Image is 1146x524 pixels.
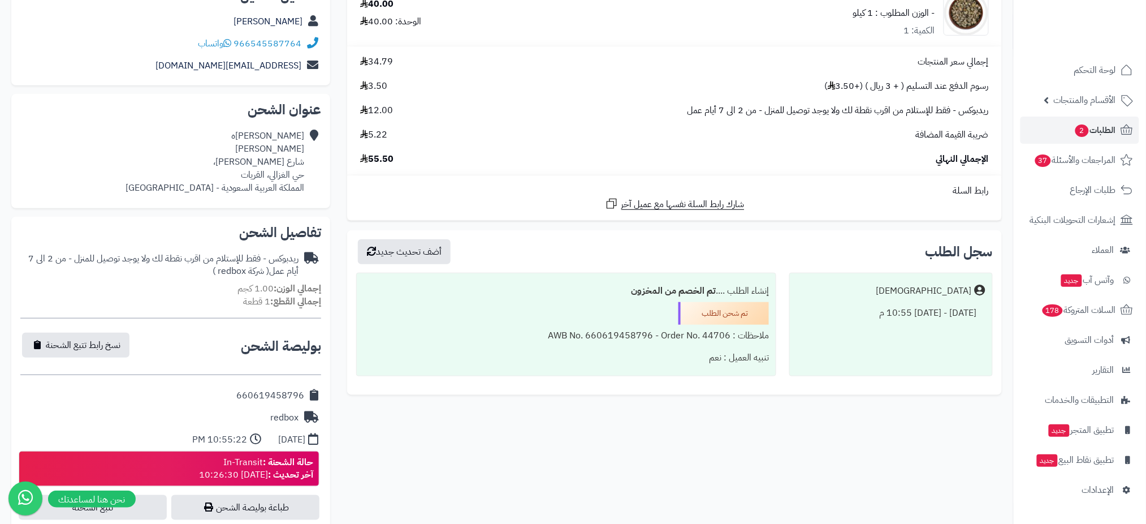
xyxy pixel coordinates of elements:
span: الأقسام والمنتجات [1054,92,1116,108]
span: إجمالي سعر المنتجات [918,55,989,68]
strong: حالة الشحنة : [263,456,313,469]
a: الإعدادات [1020,476,1139,504]
span: جديد [1037,454,1058,467]
a: الطلبات2 [1020,117,1139,144]
h2: تفاصيل الشحن [20,226,321,239]
a: واتساب [198,37,231,50]
div: تم شحن الطلب [678,302,769,325]
a: تطبيق نقاط البيعجديد [1020,446,1139,474]
h2: بوليصة الشحن [241,340,321,353]
div: الكمية: 1 [904,24,935,37]
small: 1.00 كجم [237,282,321,295]
strong: إجمالي الوزن: [274,282,321,295]
div: تنبيه العميل : نعم [364,347,769,369]
small: - الوزن المطلوب : 1 كيلو [853,6,935,20]
a: التطبيقات والخدمات [1020,386,1139,414]
a: [PERSON_NAME] [233,15,302,28]
span: 12.00 [360,104,393,117]
span: الإجمالي النهائي [936,153,989,166]
span: وآتس آب [1060,272,1114,288]
span: أدوات التسويق [1065,332,1114,348]
span: التطبيقات والخدمات [1045,392,1114,408]
span: جديد [1049,424,1070,437]
button: نسخ رابط تتبع الشحنة [22,333,129,358]
div: [DATE] - [DATE] 10:55 م [797,302,985,324]
div: [DATE] [278,433,305,446]
a: السلات المتروكة178 [1020,297,1139,324]
h3: سجل الطلب [926,245,993,259]
a: تطبيق المتجرجديد [1020,416,1139,444]
span: تطبيق المتجر [1048,422,1114,438]
a: [EMAIL_ADDRESS][DOMAIN_NAME] [155,59,301,72]
span: 55.50 [360,153,393,166]
div: رابط السلة [352,184,997,197]
a: طلبات الإرجاع [1020,177,1139,204]
a: العملاء [1020,237,1139,264]
small: 1 قطعة [243,295,321,308]
span: جديد [1061,274,1082,287]
div: الوحدة: 40.00 [360,15,421,28]
strong: إجمالي القطع: [270,295,321,308]
span: إشعارات التحويلات البنكية [1030,212,1116,228]
span: الطلبات [1074,122,1116,138]
div: ريدبوكس - فقط للإستلام من اقرب نقطة لك ولا يوجد توصيل للمنزل - من 2 الى 7 أيام عمل [20,252,299,278]
span: ضريبة القيمة المضافة [916,128,989,141]
span: طلبات الإرجاع [1070,182,1116,198]
span: شارك رابط السلة نفسها مع عميل آخر [621,198,745,211]
span: ريدبوكس - فقط للإستلام من اقرب نقطة لك ولا يوجد توصيل للمنزل - من 2 الى 7 أيام عمل [687,104,989,117]
a: 966545587764 [233,37,301,50]
div: [DEMOGRAPHIC_DATA] [876,285,972,298]
span: 37 [1035,154,1052,167]
div: ملاحظات : AWB No. 660619458796 - Order No. 44706 [364,325,769,347]
b: تم الخصم من المخزون [631,284,716,298]
span: التقارير [1093,362,1114,378]
div: 10:55:22 PM [192,433,247,446]
span: 3.50 [360,80,387,93]
strong: آخر تحديث : [268,468,313,482]
img: logo-2.png [1069,11,1135,35]
a: التقارير [1020,357,1139,384]
span: السلات المتروكة [1041,302,1116,318]
div: In-Transit [DATE] 10:26:30 [199,456,313,482]
span: رسوم الدفع عند التسليم ( + 3 ريال ) (+3.50 ) [825,80,989,93]
a: أدوات التسويق [1020,327,1139,354]
h2: عنوان الشحن [20,103,321,117]
span: 5.22 [360,128,387,141]
div: [PERSON_NAME]ه [PERSON_NAME] شارع [PERSON_NAME]، حي الغزالي، القريات المملكة العربية السعودية - [... [126,130,304,194]
span: ( شركة redbox ) [213,264,269,278]
span: تطبيق نقاط البيع [1036,452,1114,468]
span: الإعدادات [1082,482,1114,498]
div: 660619458796 [236,389,304,402]
a: المراجعات والأسئلة37 [1020,147,1139,174]
span: 34.79 [360,55,393,68]
a: إشعارات التحويلات البنكية [1020,207,1139,234]
span: نسخ رابط تتبع الشحنة [46,338,120,352]
div: redbox [270,411,299,424]
span: 2 [1075,124,1089,138]
a: طباعة بوليصة الشحن [171,495,319,520]
span: 178 [1041,304,1064,317]
a: وآتس آبجديد [1020,267,1139,294]
a: لوحة التحكم [1020,57,1139,84]
span: العملاء [1092,242,1114,258]
button: أضف تحديث جديد [358,239,451,264]
span: لوحة التحكم [1074,62,1116,78]
div: إنشاء الطلب .... [364,280,769,302]
span: المراجعات والأسئلة [1034,152,1116,168]
a: شارك رابط السلة نفسها مع عميل آخر [605,197,745,211]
